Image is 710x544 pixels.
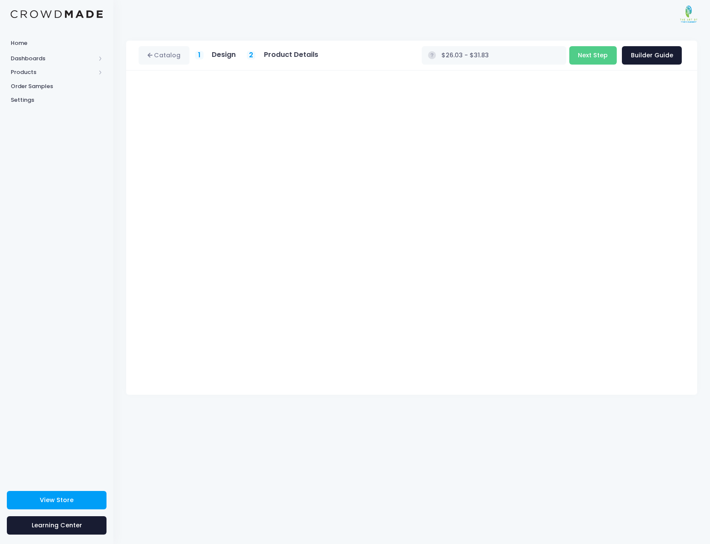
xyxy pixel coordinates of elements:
[680,6,697,23] img: User
[11,68,95,77] span: Products
[198,50,201,60] span: 1
[40,496,74,504] span: View Store
[249,50,253,60] span: 2
[11,54,95,63] span: Dashboards
[11,39,103,47] span: Home
[11,96,103,104] span: Settings
[212,50,236,59] h5: Design
[32,521,82,529] span: Learning Center
[11,10,103,18] img: Logo
[139,46,189,65] a: Catalog
[11,82,103,91] span: Order Samples
[7,491,106,509] a: View Store
[7,516,106,535] a: Learning Center
[264,50,318,59] h5: Product Details
[569,46,617,65] button: Next Step
[622,46,682,65] a: Builder Guide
